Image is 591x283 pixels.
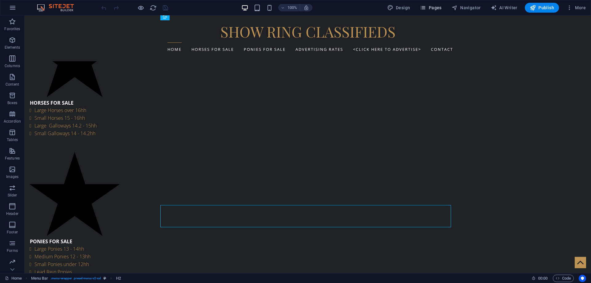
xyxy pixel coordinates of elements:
[452,5,481,11] span: Navigator
[7,137,18,142] p: Tables
[50,275,101,282] span: . menu-wrapper .preset-menu-v2-xxl
[6,174,19,179] p: Images
[8,193,17,198] p: Slider
[304,5,309,10] i: On resize automatically adjust zoom level to fit chosen device.
[6,211,18,216] p: Header
[530,5,554,11] span: Publish
[449,3,483,13] button: Navigator
[7,248,18,253] p: Forms
[5,45,20,50] p: Elements
[31,275,48,282] span: Click to select. Double-click to edit
[4,119,21,124] p: Accordion
[35,4,82,11] img: Editor Logo
[488,3,520,13] button: AI Writer
[566,5,586,11] span: More
[387,5,410,11] span: Design
[417,3,444,13] button: Pages
[556,275,571,282] span: Code
[420,5,441,11] span: Pages
[525,3,559,13] button: Publish
[491,5,517,11] span: AI Writer
[579,275,586,282] button: Usercentrics
[116,275,121,282] span: Click to select. Double-click to edit
[385,3,413,13] button: Design
[7,230,18,235] p: Footer
[5,63,20,68] p: Columns
[278,4,300,11] button: 100%
[137,4,144,11] button: Click here to leave preview mode and continue editing
[4,26,20,31] p: Favorites
[532,275,548,282] h6: Session time
[385,3,413,13] div: Design (Ctrl+Alt+Y)
[5,156,20,161] p: Features
[6,82,19,87] p: Content
[31,275,121,282] nav: breadcrumb
[5,275,22,282] a: Click to cancel selection. Double-click to open Pages
[538,275,548,282] span: 00 00
[7,100,18,105] p: Boxes
[564,3,588,13] button: More
[150,4,157,11] i: Reload page
[287,4,297,11] h6: 100%
[553,275,574,282] button: Code
[103,277,106,280] i: This element is a customizable preset
[542,276,543,281] span: :
[149,4,157,11] button: reload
